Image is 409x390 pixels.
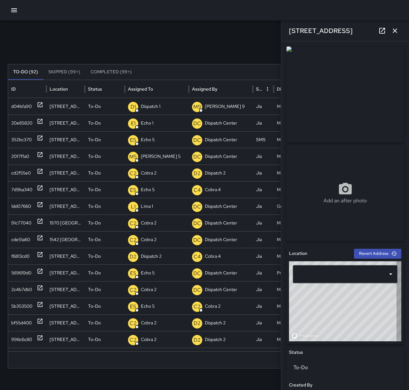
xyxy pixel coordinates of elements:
button: Completed (99+) [85,64,137,80]
div: Maintenance [274,281,314,298]
div: Maintenance [274,215,314,231]
div: Jia [253,181,274,198]
div: 20f7ffa0 [11,148,29,165]
div: Jia [253,231,274,248]
div: Jia [253,115,274,131]
div: Jia [253,264,274,281]
p: E5 [130,186,136,194]
div: 20e65820 [11,115,32,131]
p: C2 [130,170,137,177]
p: Lima 1 [141,198,153,215]
div: 510 9th Street [46,98,85,115]
p: Echo 5 [141,132,155,148]
p: [PERSON_NAME] 9 [205,98,245,115]
p: Dispatch Center [205,281,237,298]
p: E5 [130,136,136,144]
div: Jia [253,331,274,348]
div: Jia [253,165,274,181]
p: DC [193,153,201,161]
p: M5 [129,153,137,161]
p: To-Do [88,248,101,264]
div: Maintenance [274,298,314,314]
p: Echo 5 [141,182,155,198]
div: Jia [253,148,274,165]
p: C2 [130,286,137,294]
p: Dispatch Center [205,198,237,215]
div: Jia [253,314,274,331]
p: C2 [130,320,137,327]
button: Source column menu [263,85,272,93]
div: Division [277,86,293,92]
div: 143 Bay Place [46,148,85,165]
div: Maintenance [274,131,314,148]
p: Cobra 4 [205,248,221,264]
div: 1970 Broadway [46,215,85,231]
p: E1 [131,120,136,127]
p: C4 [194,253,201,261]
p: To-Do [88,182,101,198]
p: To-Do [88,298,101,314]
p: To-Do [88,331,101,348]
div: 505 17th Street [46,248,85,264]
div: 569619d0 [11,265,31,281]
div: 2c4b7db0 [11,281,32,298]
p: E5 [130,303,136,311]
p: Echo 5 [141,265,155,281]
div: 91c77040 [11,215,31,231]
p: M9 [193,103,201,111]
div: Jia [253,98,274,115]
p: DC [193,236,201,244]
div: 7d9ba340 [11,182,32,198]
div: Pressure Washing [274,264,314,281]
p: D2 [194,170,201,177]
div: Assigned To [128,86,153,92]
p: Dispatch Center [205,215,237,231]
div: Maintenance [274,314,314,331]
p: D2 [194,336,201,344]
div: d04bfa90 [11,98,32,115]
p: [PERSON_NAME] 5 [141,148,180,165]
div: 1542 Broadway [46,231,85,248]
div: Maintenance [274,248,314,264]
p: To-Do [88,132,101,148]
div: 5b353500 [11,298,32,314]
div: 2630 Broadway [46,165,85,181]
p: To-Do [88,165,101,181]
p: Dispatch 2 [205,315,226,331]
p: To-Do [88,232,101,248]
div: 1dd07660 [11,198,31,215]
div: Maintenance [274,181,314,198]
div: 998c6c80 [11,331,32,348]
div: 440 11th Street [46,314,85,331]
div: Assigned By [192,86,217,92]
p: To-Do [88,98,101,115]
p: L1 [131,203,136,211]
p: Dispatch 1 [141,98,160,115]
p: Cobra 2 [205,298,221,314]
p: C2 [130,336,137,344]
p: To-Do [88,198,101,215]
div: bf55d400 [11,315,32,331]
p: Dispatch 2 [205,331,226,348]
p: DC [193,286,201,294]
p: To-Do [88,148,101,165]
p: Dispatch 2 [141,248,162,264]
p: To-Do [88,215,101,231]
p: Dispatch Center [205,115,237,131]
p: Dispatch Center [205,132,237,148]
div: Maintenance [274,148,314,165]
div: Jia [253,298,274,314]
p: Echo 1 [141,115,153,131]
div: Maintenance [274,331,314,348]
p: Dispatch Center [205,265,237,281]
p: C2 [130,220,137,227]
button: Skipped (99+) [43,64,85,80]
p: To-Do [88,281,101,298]
p: DC [193,120,201,127]
p: To-Do [88,315,101,331]
div: Maintenance [274,165,314,181]
div: 2295 Broadway [46,281,85,298]
div: 2295 Broadway [46,298,85,314]
div: Maintenance [274,231,314,248]
p: DC [193,136,201,144]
